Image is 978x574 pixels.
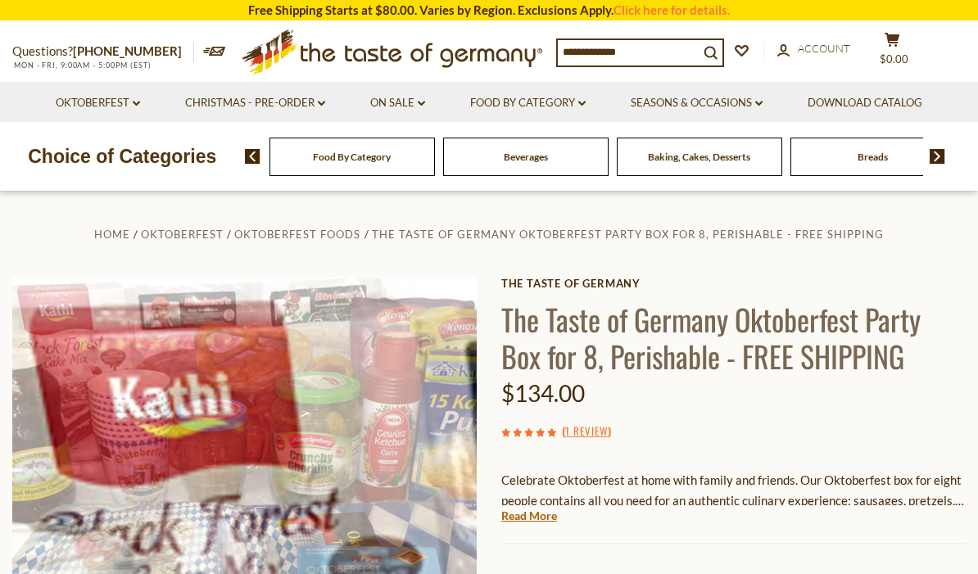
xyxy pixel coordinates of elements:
span: $0.00 [880,52,908,66]
a: Beverages [504,151,548,163]
img: next arrow [930,149,945,164]
a: On Sale [370,94,425,112]
a: Oktoberfest [56,94,140,112]
p: Celebrate Oktoberfest at home with family and friends. Our Oktoberfest box for eight people conta... [501,470,966,511]
a: Food By Category [313,151,391,163]
span: ( ) [562,423,611,439]
a: Account [777,40,850,58]
a: Breads [858,151,888,163]
a: Oktoberfest Foods [234,228,360,241]
a: Home [94,228,130,241]
a: Click here for details. [614,2,730,17]
span: $134.00 [501,379,585,407]
a: Food By Category [470,94,586,112]
a: The Taste of Germany Oktoberfest Party Box for 8, Perishable - FREE SHIPPING [372,228,884,241]
span: MON - FRI, 9:00AM - 5:00PM (EST) [12,61,152,70]
a: Download Catalog [808,94,922,112]
a: Baking, Cakes, Desserts [648,151,750,163]
a: 1 Review [565,423,608,441]
a: Seasons & Occasions [631,94,763,112]
p: Questions? [12,41,194,62]
a: Oktoberfest [141,228,224,241]
button: $0.00 [867,32,917,73]
a: Read More [501,508,557,524]
a: Christmas - PRE-ORDER [185,94,325,112]
h1: The Taste of Germany Oktoberfest Party Box for 8, Perishable - FREE SHIPPING [501,301,966,374]
a: [PHONE_NUMBER] [73,43,182,58]
a: The Taste of Germany [501,277,966,290]
img: previous arrow [245,149,260,164]
span: Account [798,42,850,55]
